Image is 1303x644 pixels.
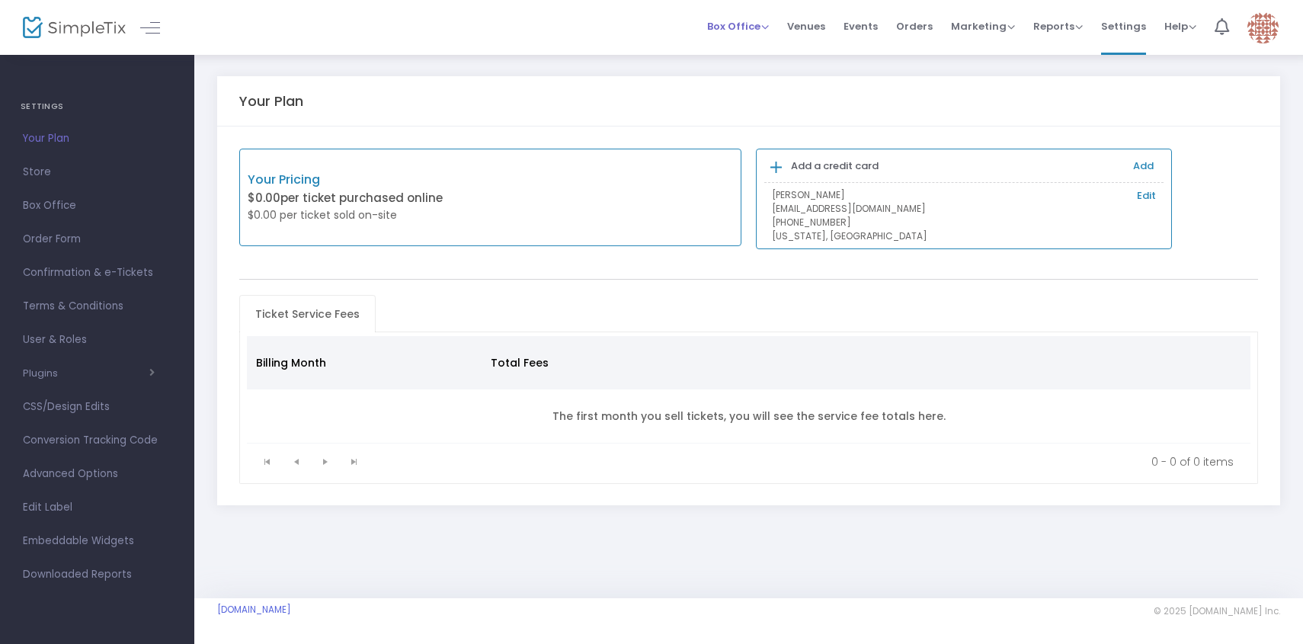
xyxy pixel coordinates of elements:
th: Billing Month [247,336,482,389]
span: Conversion Tracking Code [23,431,171,450]
span: Store [23,162,171,182]
span: Ticket Service Fees [246,302,369,326]
span: User & Roles [23,330,171,350]
span: Advanced Options [23,464,171,484]
span: © 2025 [DOMAIN_NAME] Inc. [1154,605,1280,617]
span: Downloaded Reports [23,565,171,585]
kendo-pager-info: 0 - 0 of 0 items [379,454,1234,469]
span: Events [844,7,878,46]
p: $0.00 per ticket sold on-site [248,207,491,223]
span: Edit Label [23,498,171,517]
span: Reports [1033,19,1083,34]
span: Marketing [951,19,1015,34]
p: [PHONE_NUMBER] [772,216,1156,229]
h5: Your Plan [239,93,303,110]
td: The first month you sell tickets, you will see the service fee totals here. [247,389,1251,444]
span: Box Office [23,196,171,216]
p: Your Pricing [248,171,491,189]
span: Confirmation & e-Tickets [23,263,171,283]
a: Edit [1137,188,1156,203]
span: Terms & Conditions [23,296,171,316]
p: [EMAIL_ADDRESS][DOMAIN_NAME] [772,202,1156,216]
p: $0.00 per ticket purchased online [248,190,491,207]
span: Venues [787,7,825,46]
b: Add a credit card [791,159,879,173]
th: Total Fees [482,336,696,389]
span: Your Plan [23,129,171,149]
h4: SETTINGS [21,91,174,122]
p: [US_STATE], [GEOGRAPHIC_DATA] [772,229,1156,243]
a: Add [1133,159,1154,173]
span: Order Form [23,229,171,249]
span: Help [1164,19,1196,34]
span: Embeddable Widgets [23,531,171,551]
div: Data table [247,336,1251,444]
span: CSS/Design Edits [23,397,171,417]
span: Box Office [707,19,769,34]
a: [DOMAIN_NAME] [217,604,291,616]
p: [PERSON_NAME] [772,188,1156,202]
span: Settings [1101,7,1146,46]
span: Orders [896,7,933,46]
button: Plugins [23,367,155,380]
